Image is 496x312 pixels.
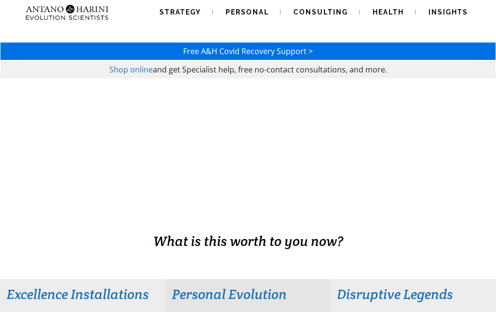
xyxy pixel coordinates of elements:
[429,8,468,16] span: Insights
[109,64,153,75] a: Shop online
[7,285,159,303] h3: Excellence Installations
[183,46,313,57] a: Free A&H Covid Recovery Support >
[1,211,495,231] h1: BUSINESS. HEALTH. Family. Legacy
[172,285,324,303] h3: Personal Evolution
[153,232,343,250] span: What is this worth to you now?
[337,285,489,303] h3: Disruptive Legends
[226,8,269,16] span: Personal
[153,64,387,75] span: and get Specialist help, free no-contact consultations, and more.
[160,8,201,16] span: Strategy
[373,8,404,16] span: Health
[294,8,348,16] span: Consulting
